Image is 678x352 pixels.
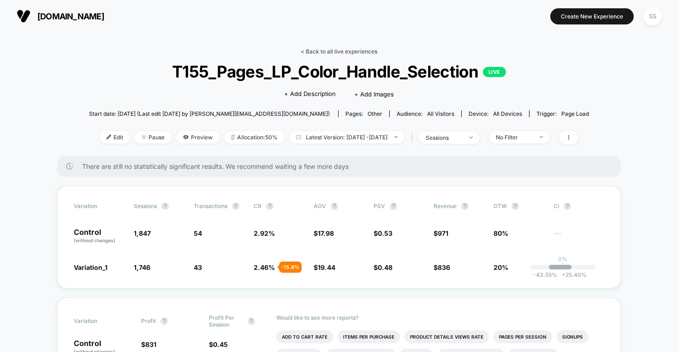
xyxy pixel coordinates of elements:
[254,263,275,271] span: 2.46 %
[338,330,400,343] li: Items Per Purchase
[434,203,457,209] span: Revenue
[394,136,398,138] img: end
[284,89,336,99] span: + Add Description
[494,229,508,237] span: 80%
[279,262,302,273] div: - 15.8 %
[107,135,111,139] img: edit
[276,314,604,321] p: Would like to see more reports?
[74,228,125,244] p: Control
[224,131,285,143] span: Allocation: 50%
[74,263,107,271] span: Variation_1
[470,137,473,138] img: end
[266,203,274,210] button: ?
[409,131,419,144] span: |
[438,229,448,237] span: 971
[540,136,543,138] img: end
[404,330,489,343] li: Product Details Views Rate
[557,271,587,278] span: 25.40 %
[438,263,450,271] span: 836
[553,203,604,210] span: CI
[161,317,168,325] button: ?
[314,203,326,209] span: AOV
[74,203,125,210] span: Variation
[74,238,115,243] span: (without changes)
[374,203,385,209] span: PSV
[82,162,602,170] span: There are still no statistically significant results. We recommend waiting a few more days
[276,330,333,343] li: Add To Cart Rate
[232,203,239,210] button: ?
[134,263,150,271] span: 1,746
[557,330,589,343] li: Signups
[558,256,567,263] p: 0%
[141,340,156,348] span: $
[231,135,235,140] img: rebalance
[511,203,519,210] button: ?
[14,9,107,24] button: [DOMAIN_NAME]
[301,48,377,55] a: < Back to all live experiences
[345,110,382,117] div: Pages:
[318,229,334,237] span: 17.98
[17,9,30,23] img: Visually logo
[194,263,202,271] span: 43
[314,229,334,237] span: $
[100,131,130,143] span: Edit
[145,340,156,348] span: 831
[494,203,544,210] span: OTW
[494,330,552,343] li: Pages Per Session
[564,203,571,210] button: ?
[161,203,169,210] button: ?
[643,7,661,25] div: SS
[318,263,335,271] span: 19.44
[374,263,393,271] span: $
[354,90,394,98] span: + Add Images
[562,263,564,269] p: |
[368,110,382,117] span: other
[176,131,220,143] span: Preview
[289,131,404,143] span: Latest Version: [DATE] - [DATE]
[536,110,589,117] div: Trigger:
[134,229,151,237] span: 1,847
[641,7,664,26] button: SS
[135,131,172,143] span: Pause
[434,229,448,237] span: $
[461,110,529,117] span: Device:
[553,231,604,244] span: ---
[390,203,397,210] button: ?
[426,134,463,141] div: sessions
[194,203,227,209] span: Transactions
[254,229,275,237] span: 2.92 %
[374,229,393,237] span: $
[427,110,454,117] span: All Visitors
[114,62,564,81] span: T155_Pages_LP_Color_Handle_Selection
[142,135,146,139] img: end
[37,12,104,21] span: [DOMAIN_NAME]
[483,67,506,77] p: LIVE
[494,263,508,271] span: 20%
[331,203,338,210] button: ?
[562,271,565,278] span: +
[550,8,634,24] button: Create New Experience
[209,340,228,348] span: $
[434,263,450,271] span: $
[461,203,469,210] button: ?
[378,263,393,271] span: 0.48
[296,135,301,139] img: calendar
[254,203,262,209] span: CR
[314,263,335,271] span: $
[134,203,157,209] span: Sessions
[493,110,522,117] span: all devices
[248,317,255,325] button: ?
[194,229,202,237] span: 54
[209,314,243,328] span: Profit Per Session
[89,110,330,117] span: Start date: [DATE] (Last edit [DATE] by [PERSON_NAME][EMAIL_ADDRESS][DOMAIN_NAME])
[141,317,156,324] span: Profit
[378,229,393,237] span: 0.53
[397,110,454,117] div: Audience:
[496,134,533,141] div: No Filter
[213,340,228,348] span: 0.45
[533,271,557,278] span: -43.55 %
[561,110,589,117] span: Page Load
[74,314,125,328] span: Variation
